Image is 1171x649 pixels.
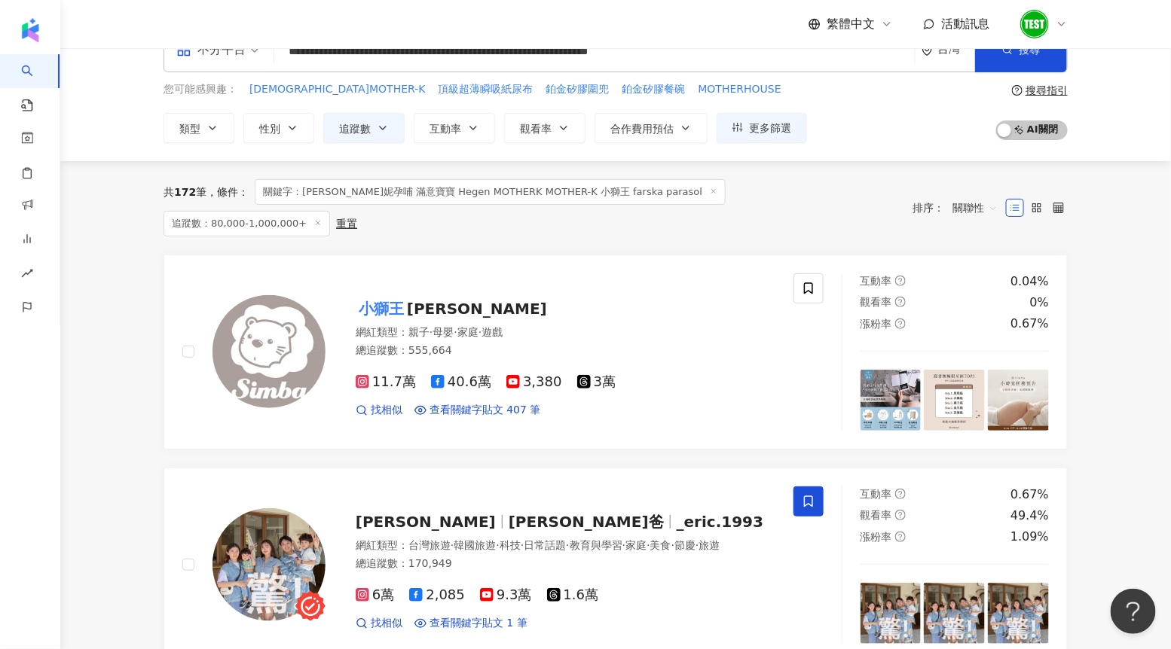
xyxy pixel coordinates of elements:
[975,27,1067,72] button: 搜尋
[1111,589,1156,634] iframe: Help Scout Beacon - Open
[1019,44,1040,56] span: 搜尋
[371,616,402,631] span: 找相似
[478,326,482,338] span: ·
[1010,315,1049,332] div: 0.67%
[506,374,562,390] span: 3,380
[1030,294,1049,311] div: 0%
[717,113,807,143] button: 更多篩選
[18,18,42,42] img: logo icon
[952,196,998,220] span: 關聯性
[1010,529,1049,545] div: 1.09%
[243,113,314,143] button: 性別
[521,539,524,551] span: ·
[622,539,625,551] span: ·
[546,82,610,97] span: 鉑金矽膠圍兜
[164,211,330,236] span: 追蹤數：80,000-1,000,000+
[570,539,622,551] span: 教育與學習
[164,254,1068,449] a: KOL Avatar小獅王[PERSON_NAME]網紅類型：親子·母嬰·家庭·遊戲總追蹤數：555,66411.7萬40.6萬3,3803萬找相似查看關鍵字貼文 407 筆互動率questio...
[913,196,1006,220] div: 排序：
[895,510,906,520] span: question-circle
[622,82,686,97] span: 鉑金矽膠餐碗
[356,325,775,340] div: 網紅類型 ：
[336,218,357,230] div: 重置
[408,539,451,551] span: 台灣旅遊
[480,587,532,603] span: 9.3萬
[1010,507,1049,524] div: 49.4%
[323,113,405,143] button: 追蹤數
[650,539,671,551] span: 美食
[356,556,775,571] div: 總追蹤數 ： 170,949
[895,489,906,499] span: question-circle
[356,538,775,553] div: 網紅類型 ：
[500,539,521,551] span: 科技
[698,81,782,98] button: MOTHERHOUSE
[699,82,781,97] span: MOTHERHOUSE
[509,513,664,531] span: [PERSON_NAME]爸
[430,616,527,631] span: 查看關鍵字貼文 1 筆
[622,81,686,98] button: 鉑金矽膠餐碗
[504,113,585,143] button: 觀看率
[356,616,402,631] a: 找相似
[988,370,1049,431] img: post-image
[430,403,541,418] span: 查看關鍵字貼文 407 筆
[451,539,454,551] span: ·
[430,123,461,135] span: 互動率
[414,616,527,631] a: 查看關鍵字貼文 1 筆
[259,123,280,135] span: 性別
[356,297,407,321] mark: 小獅王
[1020,10,1049,38] img: unnamed.png
[861,370,922,431] img: post-image
[212,295,326,408] img: KOL Avatar
[749,122,791,134] span: 更多篩選
[176,42,191,57] span: appstore
[861,488,892,500] span: 互動率
[1012,85,1023,96] span: question-circle
[249,82,426,97] span: [DEMOGRAPHIC_DATA]MOTHER-K
[924,583,985,644] img: post-image
[438,81,534,98] button: 頂級超薄瞬吸紙尿布
[674,539,696,551] span: 節慶
[827,16,875,32] span: 繁體中文
[937,43,975,56] div: 台灣
[457,326,478,338] span: 家庭
[924,370,985,431] img: post-image
[408,326,430,338] span: 親子
[179,123,200,135] span: 類型
[21,54,51,113] a: search
[439,82,534,97] span: 頂級超薄瞬吸紙尿布
[414,403,541,418] a: 查看關鍵字貼文 407 筆
[430,326,433,338] span: ·
[895,532,906,542] span: question-circle
[409,587,465,603] span: 2,085
[671,539,674,551] span: ·
[496,539,499,551] span: ·
[696,539,699,551] span: ·
[356,403,402,418] a: 找相似
[164,186,206,198] div: 共 筆
[861,583,922,644] img: post-image
[433,326,454,338] span: 母嬰
[1010,273,1049,290] div: 0.04%
[524,539,566,551] span: 日常話題
[988,583,1049,644] img: post-image
[546,81,610,98] button: 鉑金矽膠圍兜
[1010,486,1049,503] div: 0.67%
[895,318,906,329] span: question-circle
[566,539,569,551] span: ·
[699,539,720,551] span: 旅遊
[174,186,196,198] span: 172
[625,539,647,551] span: 家庭
[861,318,892,330] span: 漲粉率
[610,123,674,135] span: 合作費用預估
[595,113,708,143] button: 合作費用預估
[164,113,234,143] button: 類型
[356,343,775,358] div: 總追蹤數 ： 555,664
[431,374,491,390] span: 40.6萬
[249,81,427,98] button: [DEMOGRAPHIC_DATA]MOTHER-K
[206,186,249,198] span: 條件 ：
[520,123,552,135] span: 觀看率
[176,38,246,62] div: 不分平台
[371,403,402,418] span: 找相似
[407,300,547,318] span: [PERSON_NAME]
[339,123,371,135] span: 追蹤數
